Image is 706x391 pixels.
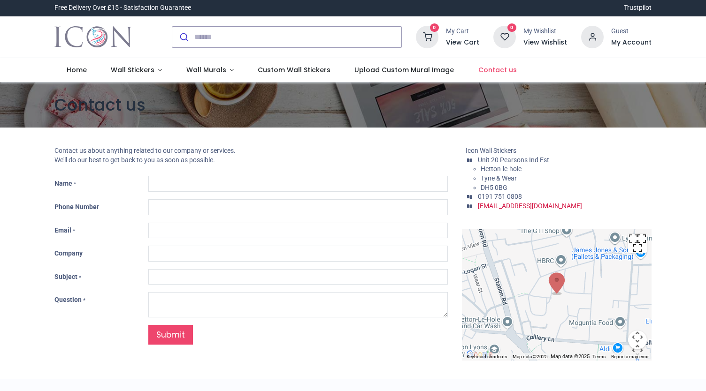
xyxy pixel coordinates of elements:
[54,24,132,50] a: Logo of Icon Wall Stickers
[611,27,652,36] div: Guest
[510,353,551,360] div: Map data ©2025
[416,32,438,40] a: 0
[67,65,87,75] span: Home
[478,65,517,75] span: Contact us
[148,325,193,345] a: Submit
[478,156,549,164] span: ​Unit 20 Pearsons Ind Est
[466,146,652,156] li: Icon Wall Stickers
[523,38,567,47] a: View Wishlist
[478,193,522,200] span: 0191 751 0808
[54,203,99,211] span: Phone Number
[54,146,448,165] p: Contact us about anything related to our company or services. We'll do our best to get back to yo...
[464,348,495,361] a: Open this area in Google Maps (opens a new window)
[430,23,439,32] sup: 0
[54,249,83,257] span: Company
[628,234,647,253] button: Toggle fullscreen view
[174,58,246,83] a: Wall Murals
[464,348,495,361] img: Google
[54,273,77,280] span: Subject
[54,180,72,187] span: Name
[478,202,582,210] a: [EMAIL_ADDRESS][DOMAIN_NAME]
[54,296,82,303] span: Question
[172,27,194,47] button: Submit
[54,226,71,234] span: Email
[628,331,647,349] button: Map camera controls
[99,58,174,83] a: Wall Stickers
[481,184,507,191] span: DH5 0BG
[54,93,652,116] h1: Contact us
[624,3,652,13] a: Trustpilot
[354,65,454,75] span: Upload Custom Mural Image
[446,38,479,47] a: View Cart
[446,27,479,36] div: My Cart
[481,165,522,173] span: Hetton-le-hole
[467,353,507,360] button: Keyboard shortcuts
[186,65,226,75] span: Wall Murals
[507,23,516,32] sup: 0
[493,32,516,40] a: 0
[54,24,132,50] img: Icon Wall Stickers
[611,354,649,359] a: Report a map error
[592,354,606,359] a: Terms
[111,65,154,75] span: Wall Stickers
[523,27,567,36] div: My Wishlist
[551,353,590,360] div: Map data ©2025
[258,65,330,75] span: Custom Wall Stickers
[54,3,191,13] div: Free Delivery Over £15 - Satisfaction Guarantee
[481,174,517,182] span: Tyne & Wear
[611,38,652,47] a: My Account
